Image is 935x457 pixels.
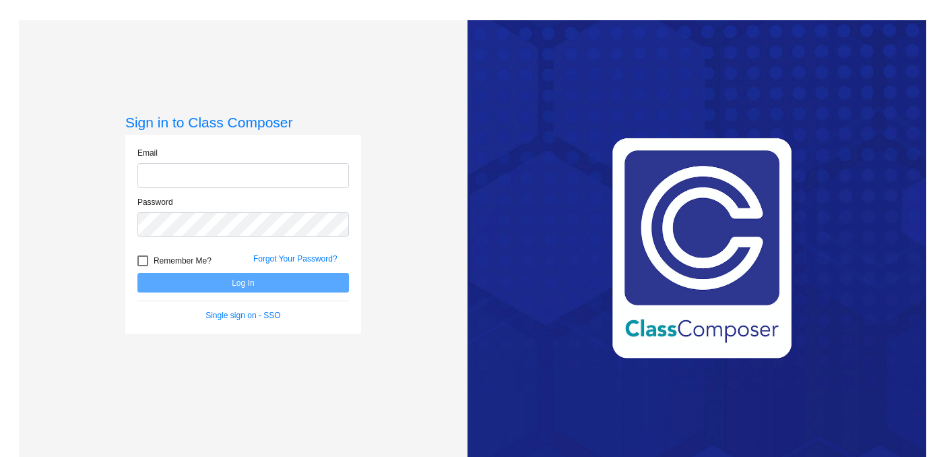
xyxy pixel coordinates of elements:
label: Password [137,196,173,208]
label: Email [137,147,158,159]
button: Log In [137,273,349,293]
a: Single sign on - SSO [205,311,280,320]
a: Forgot Your Password? [253,254,337,264]
h3: Sign in to Class Composer [125,114,361,131]
span: Remember Me? [154,253,212,269]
